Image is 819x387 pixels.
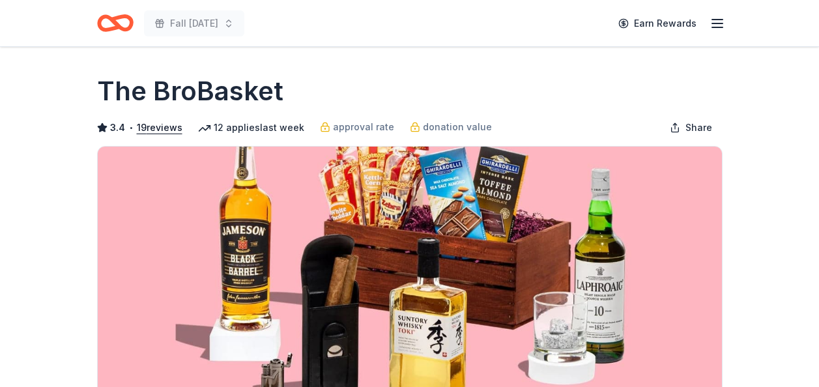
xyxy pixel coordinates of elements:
[423,119,492,135] span: donation value
[97,8,134,38] a: Home
[137,120,182,136] button: 19reviews
[659,115,723,141] button: Share
[611,12,704,35] a: Earn Rewards
[170,16,218,31] span: Fall [DATE]
[333,119,394,135] span: approval rate
[320,119,394,135] a: approval rate
[128,122,133,133] span: •
[144,10,244,36] button: Fall [DATE]
[198,120,304,136] div: 12 applies last week
[97,73,283,109] h1: The BroBasket
[110,120,125,136] span: 3.4
[685,120,712,136] span: Share
[410,119,492,135] a: donation value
